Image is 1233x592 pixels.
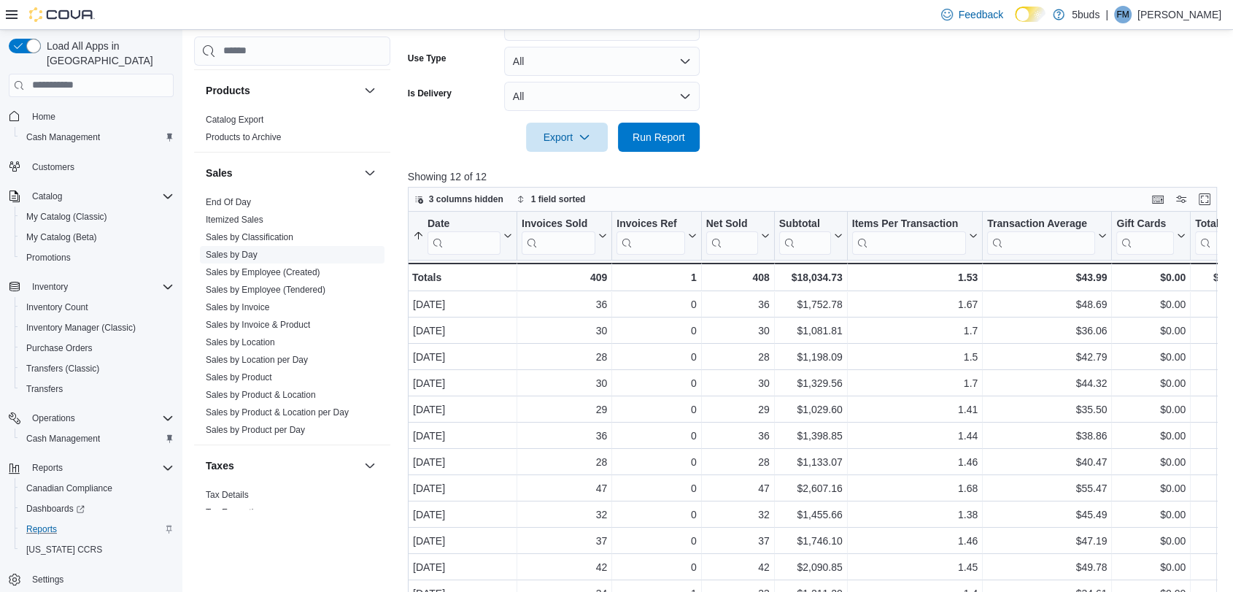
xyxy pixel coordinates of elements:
[522,322,607,339] div: 30
[706,532,770,550] div: 37
[3,106,179,127] button: Home
[413,401,512,418] div: [DATE]
[20,430,174,447] span: Cash Management
[26,322,136,334] span: Inventory Manager (Classic)
[3,186,179,207] button: Catalog
[206,425,305,435] a: Sales by Product per Day
[206,319,310,331] span: Sales by Invoice & Product
[206,250,258,260] a: Sales by Day
[206,458,234,473] h3: Taxes
[522,453,607,471] div: 28
[852,401,978,418] div: 1.41
[522,506,607,523] div: 32
[15,338,179,358] button: Purchase Orders
[20,339,174,357] span: Purchase Orders
[706,217,757,254] div: Net Sold
[15,297,179,318] button: Inventory Count
[20,500,90,518] a: Dashboards
[26,410,174,427] span: Operations
[206,507,268,518] a: Tax Exemptions
[616,217,696,254] button: Invoices Ref
[778,217,830,254] div: Subtotal
[616,401,696,418] div: 0
[987,480,1107,497] div: $55.47
[779,506,843,523] div: $1,455.66
[987,558,1107,576] div: $49.78
[206,355,308,365] a: Sales by Location per Day
[522,269,607,286] div: 409
[522,427,607,445] div: 36
[852,480,978,497] div: 1.68
[194,193,390,445] div: Sales
[20,249,174,266] span: Promotions
[20,319,174,337] span: Inventory Manager (Classic)
[15,428,179,449] button: Cash Management
[1116,480,1186,497] div: $0.00
[26,158,174,176] span: Customers
[32,412,75,424] span: Operations
[361,164,379,182] button: Sales
[706,269,769,286] div: 408
[413,348,512,366] div: [DATE]
[1116,558,1186,576] div: $0.00
[522,217,595,231] div: Invoices Sold
[851,217,966,231] div: Items Per Transaction
[706,322,770,339] div: 30
[706,427,770,445] div: 36
[26,433,100,445] span: Cash Management
[26,301,88,313] span: Inventory Count
[26,571,69,588] a: Settings
[15,499,179,519] a: Dashboards
[1116,217,1174,231] div: Gift Cards
[1137,6,1221,23] p: [PERSON_NAME]
[522,532,607,550] div: 37
[26,503,85,515] span: Dashboards
[1116,217,1174,254] div: Gift Card Sales
[1116,348,1186,366] div: $0.00
[26,342,93,354] span: Purchase Orders
[26,570,174,588] span: Settings
[206,458,358,473] button: Taxes
[20,480,174,497] span: Canadian Compliance
[706,480,770,497] div: 47
[3,156,179,177] button: Customers
[361,457,379,474] button: Taxes
[206,389,316,401] span: Sales by Product & Location
[987,401,1107,418] div: $35.50
[29,7,95,22] img: Cova
[1116,453,1186,471] div: $0.00
[987,427,1107,445] div: $38.86
[206,215,263,225] a: Itemized Sales
[26,459,69,477] button: Reports
[1116,296,1186,313] div: $0.00
[531,193,586,205] span: 1 field sorted
[26,278,74,296] button: Inventory
[616,269,696,286] div: 1
[206,302,269,312] a: Sales by Invoice
[206,114,263,126] span: Catalog Export
[706,401,770,418] div: 29
[616,217,684,231] div: Invoices Ref
[413,480,512,497] div: [DATE]
[20,319,142,337] a: Inventory Manager (Classic)
[20,430,106,447] a: Cash Management
[522,401,607,418] div: 29
[987,374,1107,392] div: $44.32
[616,506,696,523] div: 0
[522,348,607,366] div: 28
[194,111,390,152] div: Products
[15,379,179,399] button: Transfers
[408,88,452,99] label: Is Delivery
[206,407,349,418] a: Sales by Product & Location per Day
[987,296,1107,313] div: $48.69
[194,486,390,527] div: Taxes
[206,83,358,98] button: Products
[26,131,100,143] span: Cash Management
[1116,506,1186,523] div: $0.00
[413,506,512,523] div: [DATE]
[852,506,978,523] div: 1.38
[779,374,843,392] div: $1,329.56
[206,372,272,383] a: Sales by Product
[408,169,1226,184] p: Showing 12 of 12
[779,532,843,550] div: $1,746.10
